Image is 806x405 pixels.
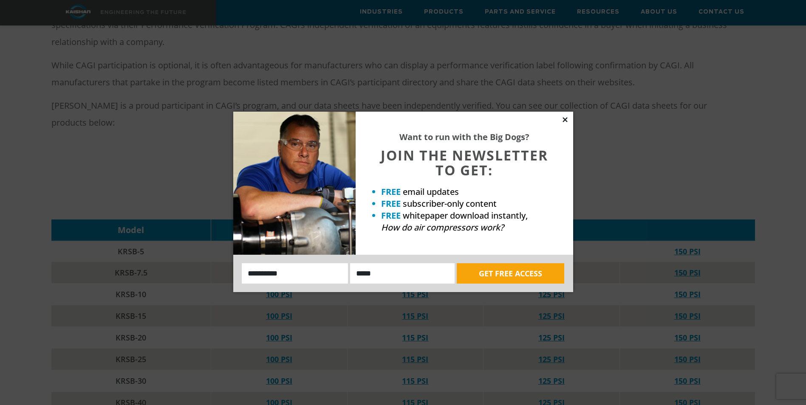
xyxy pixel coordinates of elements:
span: whitepaper download instantly, [403,210,528,221]
input: Name: [242,263,348,284]
input: Email [350,263,455,284]
span: email updates [403,186,459,197]
em: How do air compressors work? [381,222,504,233]
button: Close [561,116,569,124]
strong: FREE [381,210,401,221]
strong: Want to run with the Big Dogs? [399,131,529,143]
strong: FREE [381,186,401,197]
span: subscriber-only content [403,198,497,209]
button: GET FREE ACCESS [457,263,564,284]
strong: FREE [381,198,401,209]
span: JOIN THE NEWSLETTER TO GET: [381,146,548,179]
